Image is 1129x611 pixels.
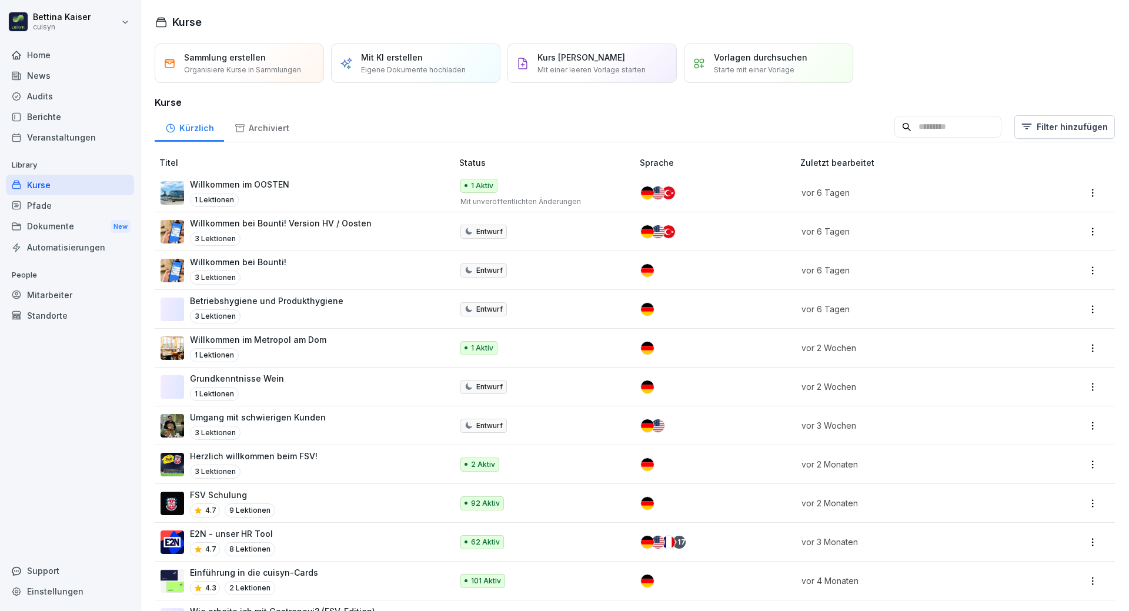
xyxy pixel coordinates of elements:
img: fr.svg [662,536,675,549]
div: Pfade [6,195,134,216]
a: Audits [6,86,134,106]
img: de.svg [641,264,654,277]
p: Umgang mit schwierigen Kunden [190,411,326,423]
img: de.svg [641,497,654,510]
p: Sprache [640,156,796,169]
p: Bettina Kaiser [33,12,91,22]
p: vor 3 Monaten [801,536,1020,548]
p: vor 6 Tagen [801,264,1020,276]
p: vor 6 Tagen [801,303,1020,315]
a: Mitarbeiter [6,285,134,305]
img: de.svg [641,342,654,355]
img: de.svg [641,225,654,238]
p: Entwurf [476,304,503,315]
p: Mit KI erstellen [361,51,423,64]
img: clmcxro13oho52ealz0w3cpa.png [161,259,184,282]
p: vor 2 Wochen [801,380,1020,393]
img: us.svg [652,225,664,238]
p: Grundkenntnisse Wein [190,372,284,385]
a: DokumenteNew [6,216,134,238]
a: Automatisierungen [6,237,134,258]
p: vor 2 Monaten [801,497,1020,509]
img: de.svg [641,186,654,199]
a: Einstellungen [6,581,134,602]
a: Kurse [6,175,134,195]
button: Filter hinzufügen [1014,115,1115,139]
p: Mit unveröffentlichten Änderungen [460,196,621,207]
div: New [111,220,131,233]
p: 101 Aktiv [471,576,501,586]
p: vor 6 Tagen [801,225,1020,238]
p: Eigene Dokumente hochladen [361,65,466,75]
h3: Kurse [155,95,1115,109]
a: Berichte [6,106,134,127]
p: 4.7 [205,505,216,516]
p: 3 Lektionen [190,465,241,479]
img: de.svg [641,536,654,549]
img: ibmq16c03v2u1873hyb2ubud.png [161,414,184,438]
p: 3 Lektionen [190,232,241,246]
p: Herzlich willkommen beim FSV! [190,450,318,462]
img: us.svg [652,419,664,432]
p: 1 Lektionen [190,348,239,362]
p: FSV Schulung [190,489,275,501]
p: 2 Lektionen [225,581,275,595]
p: 1 Aktiv [471,181,493,191]
a: Veranstaltungen [6,127,134,148]
p: 4.7 [205,544,216,555]
a: Standorte [6,305,134,326]
img: de.svg [641,419,654,432]
img: tr.svg [662,225,675,238]
p: Entwurf [476,420,503,431]
a: Home [6,45,134,65]
img: de.svg [641,575,654,587]
p: vor 2 Monaten [801,458,1020,470]
p: vor 2 Wochen [801,342,1020,354]
a: Archiviert [224,112,299,142]
h1: Kurse [172,14,202,30]
p: 8 Lektionen [225,542,275,556]
p: Zuletzt bearbeitet [800,156,1034,169]
img: c1vosdem0wfozm16sovb39mh.png [161,569,184,593]
p: Vorlagen durchsuchen [714,51,807,64]
p: 3 Lektionen [190,309,241,323]
img: j5tzse9oztc65uavxh9ek5hz.png [161,336,184,360]
div: News [6,65,134,86]
p: 1 Aktiv [471,343,493,353]
p: Willkommen im OOSTEN [190,178,289,191]
p: 9 Lektionen [225,503,275,517]
img: us.svg [652,536,664,549]
p: Willkommen bei Bounti! [190,256,286,268]
div: Support [6,560,134,581]
p: Sammlung erstellen [184,51,266,64]
div: + 17 [673,536,686,549]
p: Organisiere Kurse in Sammlungen [184,65,301,75]
p: 1 Lektionen [190,387,239,401]
p: Mit einer leeren Vorlage starten [537,65,646,75]
img: tr.svg [662,186,675,199]
a: Kürzlich [155,112,224,142]
p: Entwurf [476,226,503,237]
img: vko4dyk4lnfa1fwbu5ui5jwj.png [161,453,184,476]
p: vor 4 Monaten [801,575,1020,587]
p: Entwurf [476,382,503,392]
div: Dokumente [6,216,134,238]
p: 3 Lektionen [190,271,241,285]
p: 1 Lektionen [190,193,239,207]
img: us.svg [652,186,664,199]
p: Status [459,156,635,169]
img: de.svg [641,380,654,393]
p: 3 Lektionen [190,426,241,440]
p: People [6,266,134,285]
p: Starte mit einer Vorlage [714,65,794,75]
p: Entwurf [476,265,503,276]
